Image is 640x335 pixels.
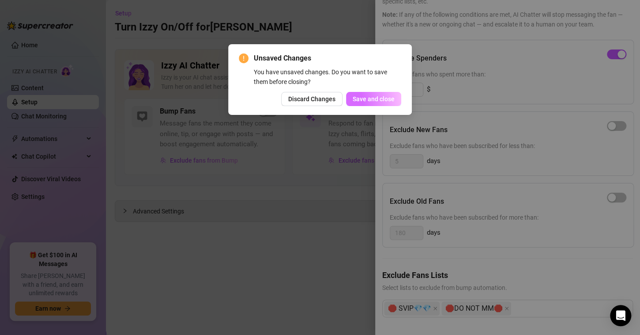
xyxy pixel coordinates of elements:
span: Unsaved Changes [254,53,401,64]
div: Open Intercom Messenger [610,305,631,326]
span: exclamation-circle [239,53,248,63]
span: Discard Changes [288,95,335,103]
div: You have unsaved changes. Do you want to save them before closing? [254,67,401,87]
button: Discard Changes [281,92,343,106]
span: Save and close [353,95,395,103]
button: Save and close [346,92,401,106]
